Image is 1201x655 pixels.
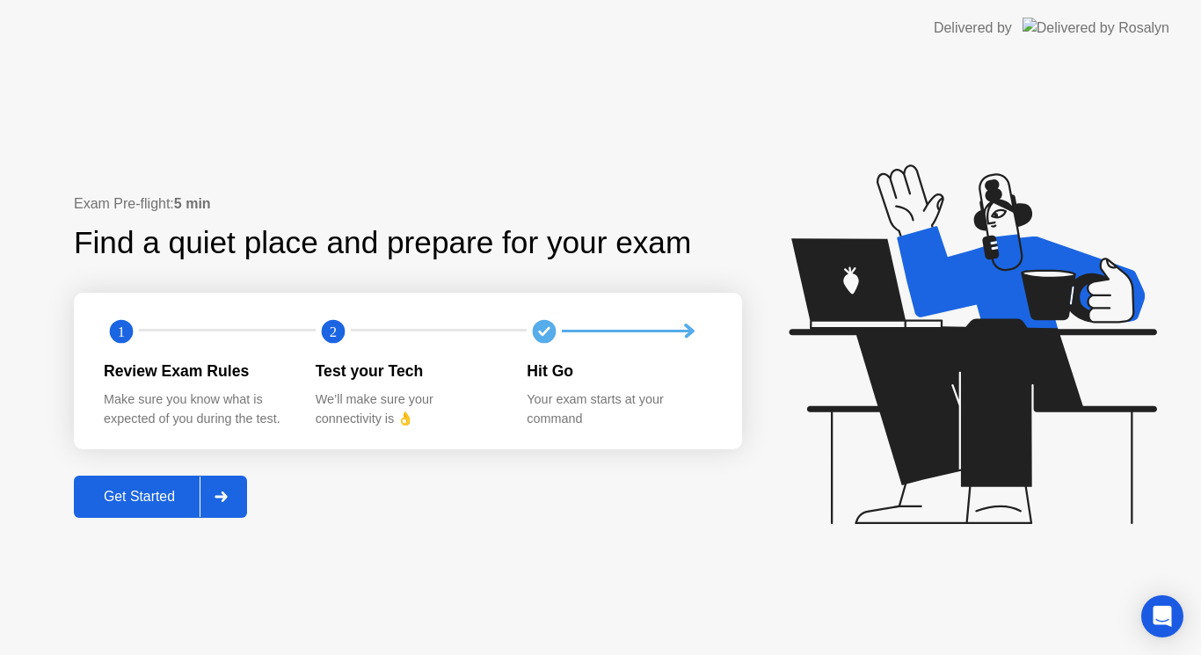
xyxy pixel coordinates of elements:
[330,323,337,339] text: 2
[316,360,499,382] div: Test your Tech
[74,476,247,518] button: Get Started
[527,390,710,428] div: Your exam starts at your command
[527,360,710,382] div: Hit Go
[118,323,125,339] text: 1
[1023,18,1169,38] img: Delivered by Rosalyn
[1141,595,1183,637] div: Open Intercom Messenger
[79,489,200,505] div: Get Started
[174,196,211,211] b: 5 min
[934,18,1012,39] div: Delivered by
[74,220,694,266] div: Find a quiet place and prepare for your exam
[74,193,742,215] div: Exam Pre-flight:
[104,360,288,382] div: Review Exam Rules
[104,390,288,428] div: Make sure you know what is expected of you during the test.
[316,390,499,428] div: We’ll make sure your connectivity is 👌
